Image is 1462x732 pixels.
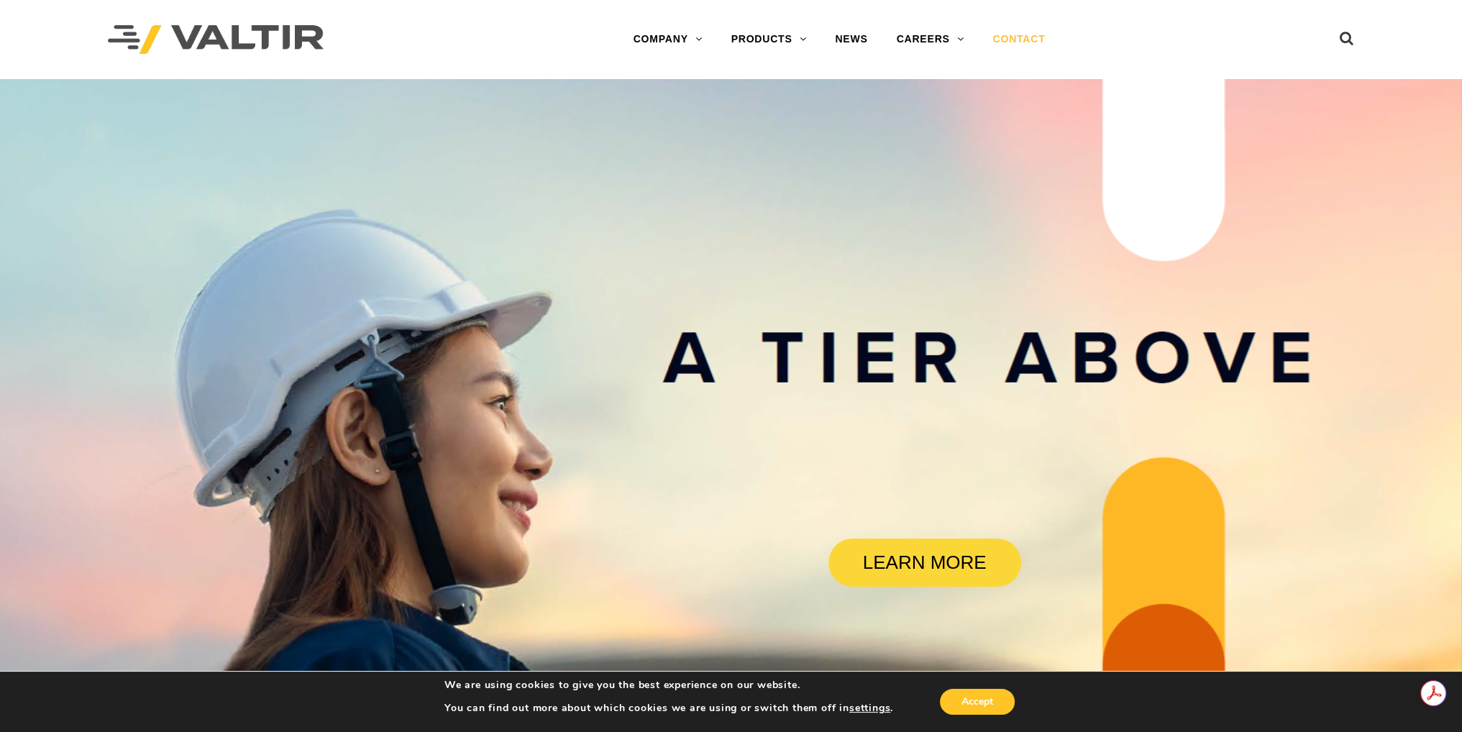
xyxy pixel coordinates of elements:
[444,679,893,692] p: We are using cookies to give you the best experience on our website.
[108,25,324,55] img: Valtir
[882,25,979,54] a: CAREERS
[821,25,882,54] a: NEWS
[444,702,893,715] p: You can find out more about which cookies we are using or switch them off in .
[828,539,1021,587] a: LEARN MORE
[717,25,821,54] a: PRODUCTS
[940,689,1015,715] button: Accept
[978,25,1059,54] a: CONTACT
[849,702,890,715] button: settings
[619,25,717,54] a: COMPANY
